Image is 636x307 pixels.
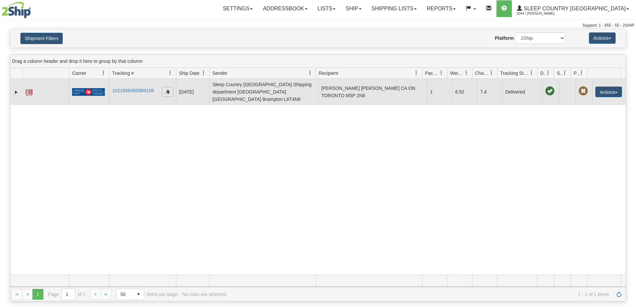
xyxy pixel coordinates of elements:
[2,23,634,28] div: Support: 1 - 855 - 55 - 2SHIP
[32,289,43,300] span: Page 1
[595,87,622,97] button: Actions
[116,289,144,300] span: Page sizes drop down
[72,70,86,76] span: Carrier
[13,89,20,96] a: Expand
[411,67,422,79] a: Recipient filter column settings
[574,70,579,76] span: Pickup Status
[427,79,452,105] td: 1
[452,79,477,105] td: 6.92
[312,0,341,17] a: Lists
[176,79,209,105] td: [DATE]
[477,79,502,105] td: 7.4
[72,88,105,96] img: 20 - Canada Post
[502,79,542,105] td: Delivered
[579,87,588,96] span: Pickup Not Assigned
[26,86,32,97] a: Label
[258,0,312,17] a: Addressbook
[540,70,546,76] span: Delivery Status
[318,79,427,105] td: [PERSON_NAME] [PERSON_NAME] CA ON TORONTO M5P 2N6
[165,67,176,79] a: Tracking # filter column settings
[557,70,563,76] span: Shipment Issues
[486,67,497,79] a: Charge filter column settings
[512,0,634,17] a: Sleep Country [GEOGRAPHIC_DATA] 2044 / [PERSON_NAME]
[62,289,75,300] input: Page 1
[545,87,555,96] span: On time
[450,70,464,76] span: Weight
[517,10,567,17] span: 2044 / [PERSON_NAME]
[182,292,226,297] div: No rows are selected
[179,70,199,76] span: Ship Date
[341,0,366,17] a: Ship
[576,67,587,79] a: Pickup Status filter column settings
[98,67,109,79] a: Carrier filter column settings
[436,67,447,79] a: Packages filter column settings
[48,289,86,300] span: Page of 1
[614,289,624,300] a: Refresh
[367,0,422,17] a: Shipping lists
[495,35,514,41] label: Platform
[2,2,31,18] img: logo2044.jpg
[526,67,537,79] a: Tracking Status filter column settings
[162,87,173,97] button: Copy to clipboard
[218,0,258,17] a: Settings
[198,67,209,79] a: Ship Date filter column settings
[112,88,154,93] a: 1021956450989108
[461,67,472,79] a: Weight filter column settings
[500,70,529,76] span: Tracking Status
[319,70,338,76] span: Recipient
[304,67,316,79] a: Sender filter column settings
[112,70,134,76] span: Tracking #
[133,289,144,300] span: select
[116,289,178,300] span: items per page
[10,55,626,68] div: grid grouping header
[543,67,554,79] a: Delivery Status filter column settings
[212,70,227,76] span: Sender
[475,70,489,76] span: Charge
[121,291,129,298] span: 50
[422,0,461,17] a: Reports
[20,33,63,44] button: Shipment Filters
[425,70,439,76] span: Packages
[209,79,318,105] td: Sleep Country [GEOGRAPHIC_DATA] Shipping department [GEOGRAPHIC_DATA] [GEOGRAPHIC_DATA] Brampton ...
[522,6,626,11] span: Sleep Country [GEOGRAPHIC_DATA]
[559,67,571,79] a: Shipment Issues filter column settings
[589,32,616,44] button: Actions
[231,292,609,297] span: 1 - 1 of 1 items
